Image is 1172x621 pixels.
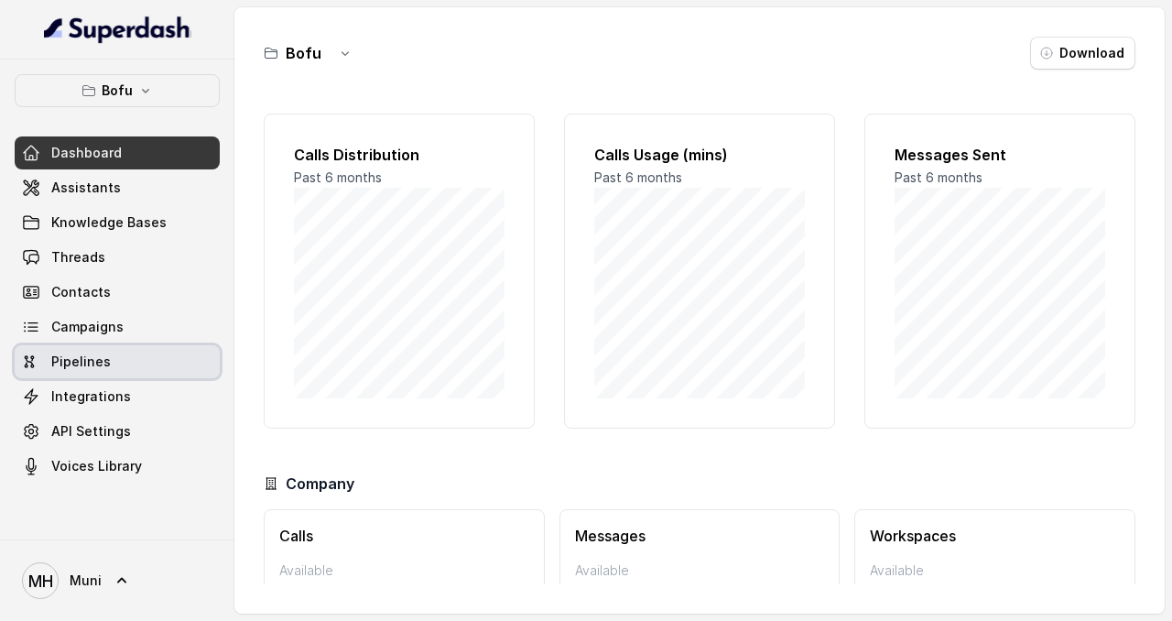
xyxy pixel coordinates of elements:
h2: Calls Usage (mins) [594,144,805,166]
a: API Settings [15,415,220,448]
span: Integrations [51,387,131,406]
span: Past 6 months [594,169,682,185]
a: Dashboard [15,136,220,169]
span: Dashboard [51,144,122,162]
h3: Bofu [286,42,321,64]
a: Pipelines [15,345,220,378]
p: Available [870,561,1120,580]
a: Contacts [15,276,220,309]
span: Past 6 months [294,169,382,185]
span: Assistants [51,179,121,197]
h3: Messages [575,525,825,547]
span: Threads [51,248,105,267]
a: Muni [15,555,220,606]
p: Bofu [102,80,133,102]
a: Campaigns [15,310,220,343]
a: Voices Library [15,450,220,483]
a: Integrations [15,380,220,413]
h3: Calls [279,525,529,547]
button: Download [1030,37,1135,70]
span: Voices Library [51,457,142,475]
span: Knowledge Bases [51,213,167,232]
p: Available [279,561,529,580]
span: Campaigns [51,318,124,336]
span: Past 6 months [895,169,982,185]
a: Knowledge Bases [15,206,220,239]
p: Available [575,561,825,580]
a: Threads [15,241,220,274]
span: Muni [70,572,102,590]
span: Contacts [51,283,111,301]
span: API Settings [51,422,131,441]
button: Bofu [15,74,220,107]
h3: Company [286,473,354,495]
p: 311 messages [575,580,825,602]
h2: Calls Distribution [294,144,505,166]
p: 4114 mins [279,580,529,602]
span: Pipelines [51,353,111,371]
a: Assistants [15,171,220,204]
text: MH [28,572,53,591]
h3: Workspaces [870,525,1120,547]
img: light.svg [44,15,191,44]
h2: Messages Sent [895,144,1105,166]
p: 9 Workspaces [870,580,1120,602]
